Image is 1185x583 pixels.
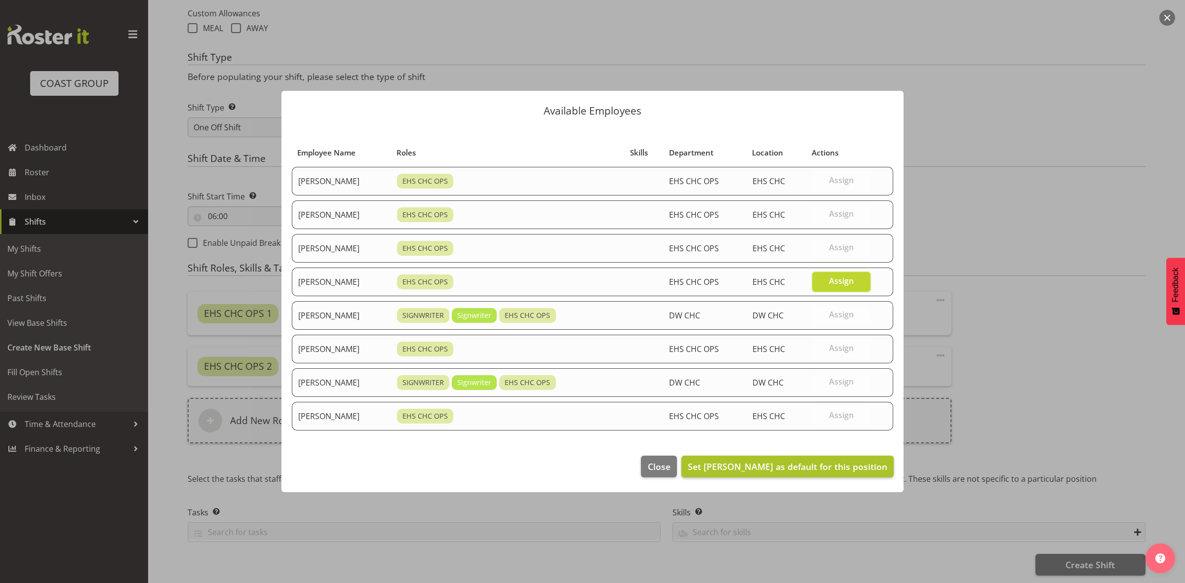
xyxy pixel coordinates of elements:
td: [PERSON_NAME] [292,402,391,430]
span: EHS CHC OPS [402,243,448,254]
span: Assign [829,276,854,286]
span: EHS CHC [752,176,785,187]
span: DW CHC [669,377,700,388]
span: EHS CHC [752,411,785,422]
span: Assign [829,242,854,252]
span: DW CHC [752,310,784,321]
span: Assign [829,310,854,319]
span: EHS CHC OPS [669,411,719,422]
span: Assign [829,343,854,353]
span: Assign [829,209,854,219]
td: [PERSON_NAME] [292,335,391,363]
p: Available Employees [291,106,894,116]
span: EHS CHC [752,344,785,354]
span: EHS CHC [752,276,785,287]
span: Department [669,147,713,158]
span: EHS CHC OPS [402,176,448,187]
span: Location [752,147,783,158]
span: DW CHC [669,310,700,321]
span: Signwriter [457,377,491,388]
span: Signwriter [457,310,491,321]
td: [PERSON_NAME] [292,234,391,263]
span: Feedback [1171,268,1180,302]
img: help-xxl-2.png [1155,553,1165,563]
span: EHS CHC OPS [669,176,719,187]
span: Close [648,460,671,473]
span: Actions [812,147,838,158]
button: Set [PERSON_NAME] as default for this position [681,456,894,477]
span: EHS CHC OPS [669,243,719,254]
span: Employee Name [297,147,355,158]
span: EHS CHC OPS [669,209,719,220]
span: Assign [829,410,854,420]
span: EHS CHC OPS [669,276,719,287]
button: Feedback - Show survey [1166,258,1185,325]
span: EHS CHC OPS [505,377,550,388]
span: EHS CHC OPS [669,344,719,354]
span: EHS CHC [752,243,785,254]
td: [PERSON_NAME] [292,301,391,330]
span: Skills [630,147,648,158]
span: EHS CHC OPS [402,209,448,220]
span: EHS CHC OPS [505,310,550,321]
span: EHS CHC OPS [402,344,448,354]
td: [PERSON_NAME] [292,368,391,397]
td: [PERSON_NAME] [292,200,391,229]
span: Assign [829,377,854,387]
td: [PERSON_NAME] [292,167,391,195]
span: EHS CHC OPS [402,411,448,422]
td: [PERSON_NAME] [292,268,391,296]
span: Assign [829,175,854,185]
span: SIGNWRITER [402,310,444,321]
span: Set [PERSON_NAME] as default for this position [688,461,887,472]
span: SIGNWRITER [402,377,444,388]
span: EHS CHC [752,209,785,220]
button: Close [641,456,676,477]
span: Roles [396,147,416,158]
span: DW CHC [752,377,784,388]
span: EHS CHC OPS [402,276,448,287]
